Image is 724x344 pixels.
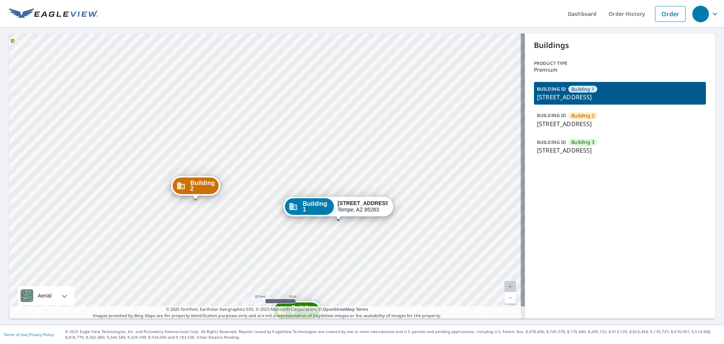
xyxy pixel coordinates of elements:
span: Building 1 [571,86,594,93]
a: Current Level 20, Zoom Out [505,292,516,304]
a: Current Level 20, Zoom In Disabled [505,281,516,292]
a: OpenStreetMap [323,306,354,312]
span: © 2025 TomTom, Earthstar Geographics SIO, © 2025 Microsoft Corporation, © [166,306,368,313]
span: Building 2 [571,112,594,119]
p: [STREET_ADDRESS] [537,146,703,155]
p: [STREET_ADDRESS] [537,93,703,102]
p: BUILDING ID [537,86,566,92]
div: Dropped pin, building Building 2, Commercial property, 1800 East Libra Drive Tempe, AZ 85283 [171,176,220,199]
div: Dropped pin, building Building 3, Commercial property, 1800 East Libra Drive Tempe, AZ 85283 [272,301,321,324]
a: Privacy Policy [29,332,54,337]
img: EV Logo [9,8,98,20]
p: Images provided by Bing Maps are for property identification purposes only and are not a represen... [9,306,525,319]
p: © 2025 Eagle View Technologies, Inc. and Pictometry International Corp. All Rights Reserved. Repo... [65,329,720,340]
p: | [4,332,54,337]
span: Building 3 [291,305,316,316]
p: BUILDING ID [537,112,566,119]
strong: [STREET_ADDRESS] [337,200,391,206]
div: Aerial [18,286,74,305]
div: Tempe, AZ 85283 [337,200,388,213]
p: [STREET_ADDRESS] [537,119,703,128]
span: Building 2 [190,180,215,191]
a: Terms [356,306,368,312]
p: Product type [534,60,706,67]
p: BUILDING ID [537,139,566,145]
span: Building 3 [571,139,594,146]
span: Building 1 [303,201,330,212]
a: Order [655,6,686,22]
p: Premium [534,67,706,73]
p: Buildings [534,40,706,51]
div: Dropped pin, building Building 1, Commercial property, 1800 East Libra Drive Tempe, AZ 85283 [284,197,393,220]
a: Terms of Use [4,332,27,337]
div: Aerial [35,286,54,305]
